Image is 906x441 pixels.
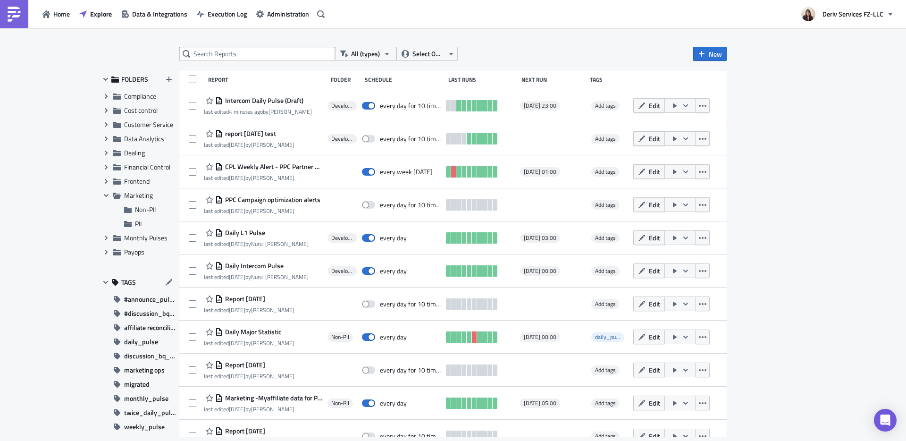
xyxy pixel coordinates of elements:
[649,266,660,276] span: Edit
[633,297,665,311] button: Edit
[223,96,303,105] span: Intercom Daily Pulse (Draft)
[124,247,144,257] span: Payops
[649,365,660,375] span: Edit
[649,134,660,144] span: Edit
[223,162,323,171] span: CPL Weekly Alert - PPC Partner Campaign
[524,399,556,407] span: [DATE] 05:00
[591,432,620,441] span: Add tags
[124,377,150,391] span: migrated
[223,427,265,435] span: Report 2025-01-28
[99,420,177,434] button: weekly_pulse
[693,47,727,61] button: New
[591,134,620,144] span: Add tags
[649,398,660,408] span: Edit
[351,49,380,59] span: All (types)
[38,7,75,21] button: Home
[380,366,441,374] div: every day for 10 times
[229,173,245,182] time: 2025-07-09T11:24:02Z
[521,76,585,83] div: Next Run
[649,101,660,110] span: Edit
[204,273,309,280] div: last edited by Nurul [PERSON_NAME]
[229,107,263,116] time: 2025-08-11T12:35:10Z
[124,391,168,406] span: monthly_pulse
[633,197,665,212] button: Edit
[99,321,177,335] button: affiliate reconciliation
[124,306,177,321] span: #discussion_bq_user
[204,373,294,380] div: last edited by [PERSON_NAME]
[99,377,177,391] button: migrated
[633,263,665,278] button: Edit
[229,372,245,381] time: 2025-02-21T11:17:59Z
[229,272,245,281] time: 2025-05-13T10:53:26Z
[595,399,616,407] span: Add tags
[124,420,165,434] span: weekly_pulse
[99,349,177,363] button: discussion_bq_user
[121,75,148,84] span: FOLDERS
[99,335,177,349] button: daily_pulse
[595,266,616,275] span: Add tags
[124,148,145,158] span: Dealing
[591,399,620,408] span: Add tags
[223,295,265,303] span: Report 2025-03-04
[75,7,117,21] a: Explore
[124,406,177,420] span: twice_daily_pulse
[124,91,156,101] span: Compliance
[524,102,556,110] span: [DATE] 23:00
[633,363,665,377] button: Edit
[380,267,407,275] div: every day
[124,335,158,349] span: daily_pulse
[591,299,620,309] span: Add tags
[649,332,660,342] span: Edit
[796,4,899,25] button: Deriv Services FZ-LLC
[179,47,335,61] input: Search Reports
[124,292,177,306] span: #announce_pulse_daily
[223,262,284,270] span: Daily Intercom Pulse
[124,349,177,363] span: discussion_bq_user
[380,135,441,143] div: every day for 10 times
[90,9,112,19] span: Explore
[524,333,556,341] span: [DATE] 00:00
[524,168,556,176] span: [DATE] 01:00
[591,167,620,177] span: Add tags
[595,167,616,176] span: Add tags
[99,406,177,420] button: twice_daily_pulse
[229,239,245,248] time: 2025-03-25T06:03:12Z
[204,306,294,314] div: last edited by [PERSON_NAME]
[267,9,309,19] span: Administration
[223,195,320,204] span: PPC Campaign optimization alerts
[204,240,309,247] div: last edited by Nurul [PERSON_NAME]
[204,174,323,181] div: last edited by [PERSON_NAME]
[448,76,517,83] div: Last Runs
[124,119,173,129] span: Customer Service
[822,9,883,19] span: Deriv Services FZ-LLC
[365,76,443,83] div: Schedule
[380,333,407,341] div: every day
[135,204,156,214] span: Non-PII
[99,391,177,406] button: monthly_pulse
[223,328,281,336] span: Daily Major Statistic
[874,409,897,432] div: Open Intercom Messenger
[121,278,136,287] span: TAGS
[204,207,320,214] div: last edited by [PERSON_NAME]
[380,300,441,308] div: every day for 10 times
[591,332,624,342] span: daily_pulse
[124,321,177,335] span: affiliate reconciliation
[649,299,660,309] span: Edit
[99,363,177,377] button: marketing ops
[208,76,326,83] div: Report
[208,9,247,19] span: Execution Log
[331,399,349,407] span: Non-PII
[124,190,153,200] span: Marketing
[709,49,722,59] span: New
[229,405,245,414] time: 2025-03-03T08:26:52Z
[223,129,276,138] span: report 28/07/25 test
[223,394,323,402] span: Marketing -Myaffiliate data for Partners hub
[649,167,660,177] span: Edit
[124,233,168,243] span: Monthly Pulses
[649,233,660,243] span: Edit
[590,76,629,83] div: Tags
[229,140,245,149] time: 2025-08-08T18:39:50Z
[252,7,314,21] button: Administration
